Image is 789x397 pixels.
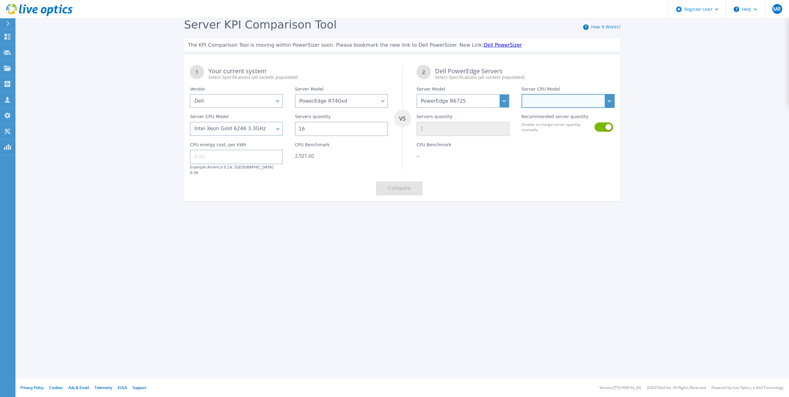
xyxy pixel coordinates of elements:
button: Compare [376,181,423,195]
div: Dell PowerEdge Servers [435,68,614,80]
tspan: 2 [422,69,425,75]
div: 2,921.60 [295,153,388,159]
div: Your current system [208,68,388,80]
label: Server CPU Model [522,87,560,94]
label: Server CPU Model [190,114,228,122]
a: Privacy Policy [20,385,44,390]
a: Cookies [49,385,63,390]
span: MR [773,6,781,11]
a: How It Works? [591,24,621,30]
a: Ads & Email [68,385,89,390]
label: Servers quantity [295,114,331,122]
tspan: VS [399,115,406,122]
label: CPU energy cost, per kWh [190,142,246,150]
label: Example America 0.14, [GEOGRAPHIC_DATA] 0.56 [190,165,273,175]
input: 0.00 [190,150,283,164]
label: Server Model [416,87,445,94]
label: Recommended server quantity [522,114,589,122]
label: Servers quantity [416,114,452,122]
span: The KPI Comparison Tool is moving within PowerSizer soon. Please bookmark the new link to Dell Po... [188,42,484,48]
a: Support [133,385,146,390]
label: Server Model [295,87,323,94]
span: Server KPI Comparison Tool [184,18,337,31]
label: Vendor [190,87,205,94]
li: © 2025 Dell Inc. All Rights Reserved [647,386,706,390]
li: Powered by Live Optics, a Dell Technology [711,386,783,390]
div: Select Specifications (all sockets populated) [435,74,614,80]
label: CPU Benchmark [295,142,330,150]
a: Telemetry [95,385,112,390]
label: CPU Benchmark [416,142,451,150]
li: Version: [TECHNICAL_ID] [599,386,641,390]
a: EULA [118,385,127,390]
div: -- [416,153,510,159]
tspan: 1 [196,69,198,75]
label: Disable to change server quantity manually. [522,122,591,132]
div: Select Specifications (all sockets populated) [208,74,388,80]
a: Dell PowerSizer [484,42,522,48]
